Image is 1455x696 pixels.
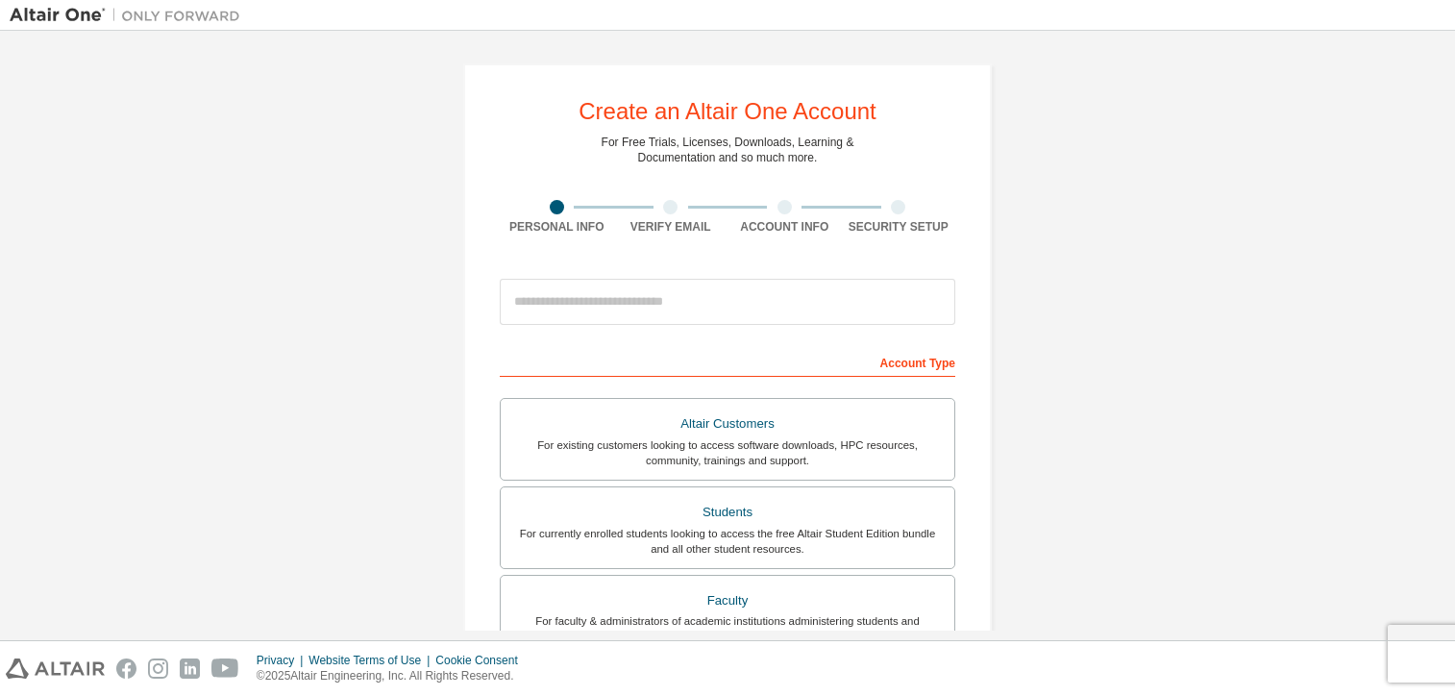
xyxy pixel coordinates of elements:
div: Faculty [512,587,943,614]
div: For Free Trials, Licenses, Downloads, Learning & Documentation and so much more. [602,135,854,165]
img: altair_logo.svg [6,659,105,679]
div: Create an Altair One Account [579,100,876,123]
div: Security Setup [842,219,956,235]
img: youtube.svg [211,659,239,679]
div: Altair Customers [512,410,943,437]
div: Students [512,499,943,526]
div: Account Info [727,219,842,235]
div: Privacy [257,653,308,668]
div: Personal Info [500,219,614,235]
img: linkedin.svg [180,659,200,679]
img: instagram.svg [148,659,168,679]
p: © 2025 Altair Engineering, Inc. All Rights Reserved. [257,668,530,684]
div: Verify Email [614,219,728,235]
div: For currently enrolled students looking to access the free Altair Student Edition bundle and all ... [512,526,943,557]
div: Cookie Consent [435,653,529,668]
img: facebook.svg [116,659,136,679]
div: For faculty & administrators of academic institutions administering students and accessing softwa... [512,613,943,644]
div: Website Terms of Use [308,653,435,668]
div: For existing customers looking to access software downloads, HPC resources, community, trainings ... [512,437,943,468]
div: Account Type [500,346,955,377]
img: Altair One [10,6,250,25]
